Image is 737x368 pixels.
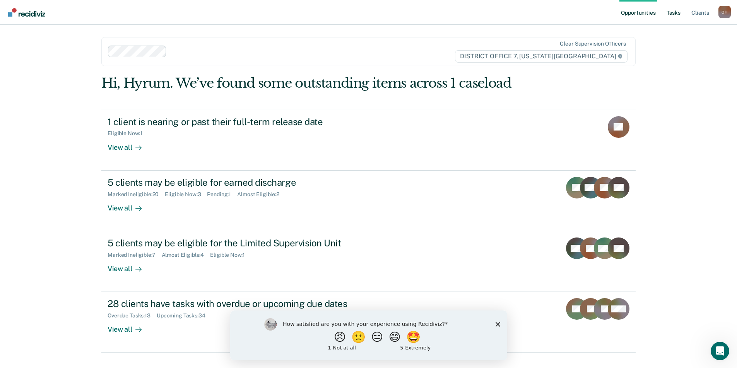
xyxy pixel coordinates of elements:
div: View all [108,197,151,212]
div: Marked Ineligible : 20 [108,191,165,198]
div: 5 clients may be eligible for earned discharge [108,177,379,188]
div: Eligible Now : 3 [165,191,207,198]
a: 28 clients have tasks with overdue or upcoming due datesOverdue Tasks:13Upcoming Tasks:34View all [101,292,636,353]
span: DISTRICT OFFICE 7, [US_STATE][GEOGRAPHIC_DATA] [455,50,627,63]
div: Hi, Hyrum. We’ve found some outstanding items across 1 caseload [101,75,529,91]
div: View all [108,137,151,152]
div: View all [108,258,151,273]
div: Almost Eligible : 4 [162,252,210,258]
a: 5 clients may be eligible for earned dischargeMarked Ineligible:20Eligible Now:3Pending:1Almost E... [101,171,636,231]
div: 28 clients have tasks with overdue or upcoming due dates [108,298,379,309]
a: 1 client is nearing or past their full-term release dateEligible Now:1View all [101,110,636,171]
div: Almost Eligible : 2 [237,191,286,198]
img: Recidiviz [8,8,45,17]
button: Profile dropdown button [718,6,731,18]
div: Clear supervision officers [560,41,626,47]
div: O H [718,6,731,18]
div: Overdue Tasks : 13 [108,312,157,319]
div: Eligible Now : 1 [108,130,149,137]
div: Upcoming Tasks : 34 [157,312,212,319]
div: Eligible Now : 1 [210,252,251,258]
iframe: Intercom live chat [711,342,729,360]
a: 5 clients may be eligible for the Limited Supervision UnitMarked Ineligible:7Almost Eligible:4Eli... [101,231,636,292]
div: Pending : 1 [207,191,237,198]
div: Marked Ineligible : 7 [108,252,161,258]
iframe: Survey by Kim from Recidiviz [230,310,507,360]
div: 1 client is nearing or past their full-term release date [108,116,379,127]
div: 5 clients may be eligible for the Limited Supervision Unit [108,237,379,249]
div: View all [108,319,151,334]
